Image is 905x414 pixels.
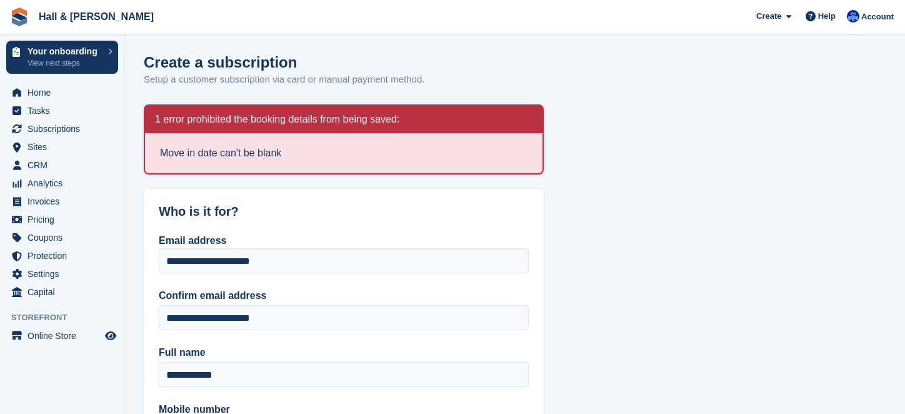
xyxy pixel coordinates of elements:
[27,265,102,283] span: Settings
[6,41,118,74] a: Your onboarding View next steps
[6,283,118,301] a: menu
[6,211,118,228] a: menu
[27,247,102,265] span: Protection
[27,283,102,301] span: Capital
[11,311,124,324] span: Storefront
[6,174,118,192] a: menu
[27,174,102,192] span: Analytics
[27,156,102,174] span: CRM
[27,193,102,210] span: Invoices
[6,156,118,174] a: menu
[144,73,424,87] p: Setup a customer subscription via card or manual payment method.
[6,265,118,283] a: menu
[159,235,227,246] label: Email address
[144,54,297,71] h1: Create a subscription
[861,11,894,23] span: Account
[159,204,529,219] h2: Who is it for?
[6,327,118,345] a: menu
[34,6,159,27] a: Hall & [PERSON_NAME]
[27,211,102,228] span: Pricing
[818,10,836,23] span: Help
[27,120,102,138] span: Subscriptions
[27,229,102,246] span: Coupons
[6,193,118,210] a: menu
[847,10,859,23] img: Claire Banham
[27,102,102,119] span: Tasks
[10,8,29,26] img: stora-icon-8386f47178a22dfd0bd8f6a31ec36ba5ce8667c1dd55bd0f319d3a0aa187defe.svg
[27,58,102,69] p: View next steps
[103,328,118,343] a: Preview store
[160,146,527,161] li: Move in date can't be blank
[6,138,118,156] a: menu
[6,229,118,246] a: menu
[6,102,118,119] a: menu
[159,288,529,303] label: Confirm email address
[27,138,102,156] span: Sites
[6,247,118,265] a: menu
[6,84,118,101] a: menu
[159,345,529,360] label: Full name
[27,327,102,345] span: Online Store
[27,47,102,56] p: Your onboarding
[155,113,399,126] h2: 1 error prohibited the booking details from being saved:
[6,120,118,138] a: menu
[27,84,102,101] span: Home
[756,10,781,23] span: Create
